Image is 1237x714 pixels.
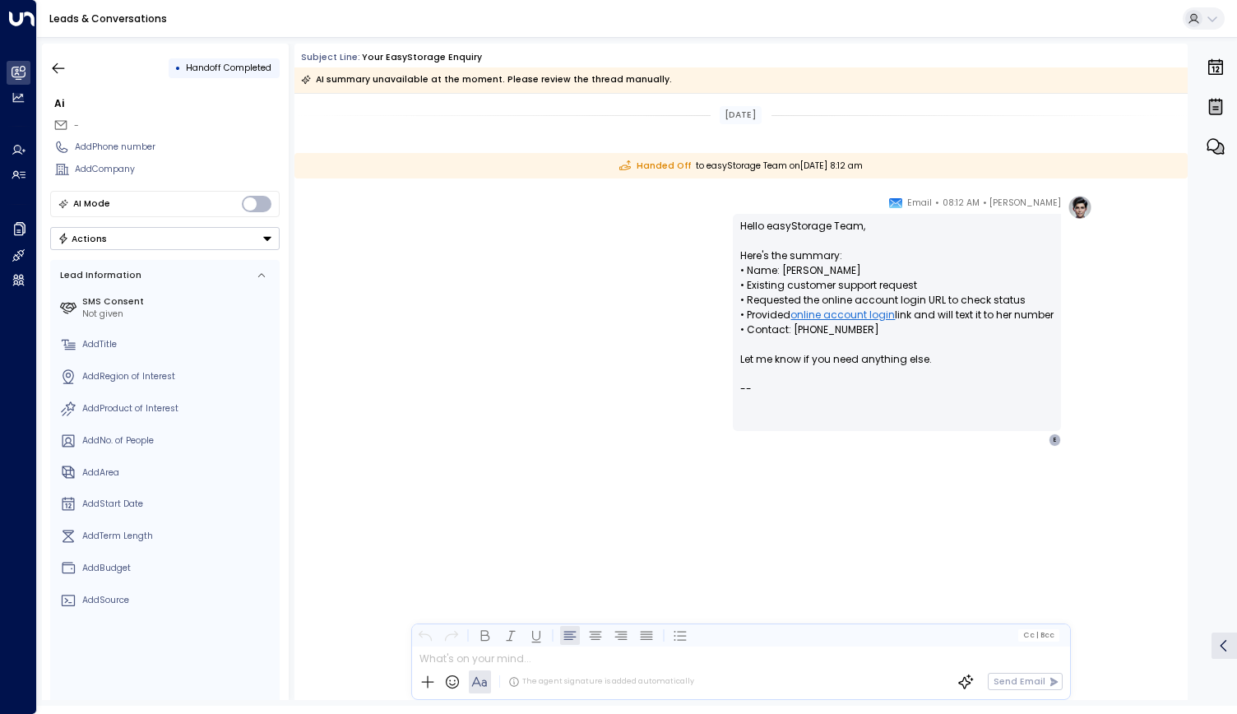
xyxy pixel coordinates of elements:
[54,96,280,111] div: Ai
[301,72,672,88] div: AI summary unavailable at the moment. Please review the thread manually.
[740,382,752,396] span: --
[82,594,275,607] div: AddSource
[989,195,1061,211] span: [PERSON_NAME]
[56,269,141,282] div: Lead Information
[50,227,280,250] button: Actions
[508,676,694,688] div: The agent signature is added automatically
[619,160,691,173] span: Handed Off
[50,227,280,250] div: Button group with a nested menu
[75,163,280,176] div: AddCompany
[720,106,762,124] div: [DATE]
[1018,629,1059,641] button: Cc|Bcc
[943,195,980,211] span: 08:12 AM
[907,195,932,211] span: Email
[1035,631,1038,639] span: |
[415,625,435,645] button: Undo
[82,402,275,415] div: AddProduct of Interest
[82,338,275,351] div: AddTitle
[82,308,275,321] div: Not given
[740,219,1054,382] p: Hello easyStorage Team, Here's the summary: • Name: [PERSON_NAME] • Existing customer support req...
[74,119,79,132] span: -
[82,295,275,308] label: SMS Consent
[983,195,987,211] span: •
[1068,195,1092,220] img: profile-logo.png
[82,434,275,447] div: AddNo. of People
[790,308,895,322] a: online account login
[294,153,1188,178] div: to easyStorage Team on [DATE] 8:12 am
[1023,631,1054,639] span: Cc Bcc
[73,196,110,212] div: AI Mode
[1049,433,1062,447] div: E
[82,530,275,543] div: AddTerm Length
[175,57,181,79] div: •
[301,51,360,63] span: Subject Line:
[49,12,167,25] a: Leads & Conversations
[362,51,482,64] div: Your easyStorage Enquiry
[82,562,275,575] div: AddBudget
[82,466,275,480] div: AddArea
[82,370,275,383] div: AddRegion of Interest
[935,195,939,211] span: •
[75,141,280,154] div: AddPhone number
[58,233,108,244] div: Actions
[82,498,275,511] div: AddStart Date
[186,62,271,74] span: Handoff Completed
[441,625,461,645] button: Redo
